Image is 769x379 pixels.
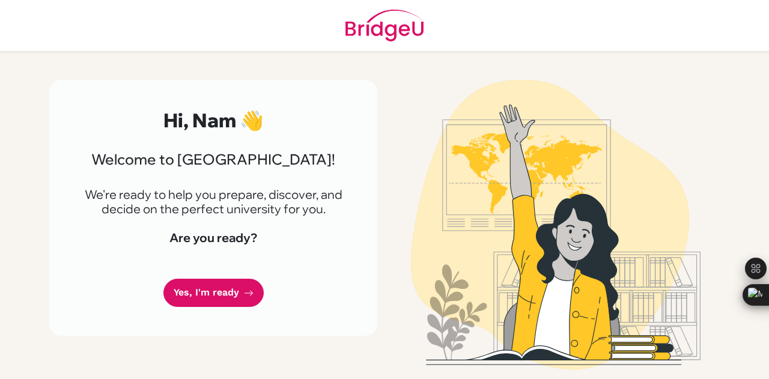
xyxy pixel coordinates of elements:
h2: Hi, Nam 👋 [78,109,348,132]
a: Yes, I'm ready [163,279,264,307]
h4: Are you ready? [78,231,348,245]
iframe: Opens a widget where you can find more information [692,343,757,373]
p: We're ready to help you prepare, discover, and decide on the perfect university for you. [78,187,348,216]
h3: Welcome to [GEOGRAPHIC_DATA]! [78,151,348,168]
